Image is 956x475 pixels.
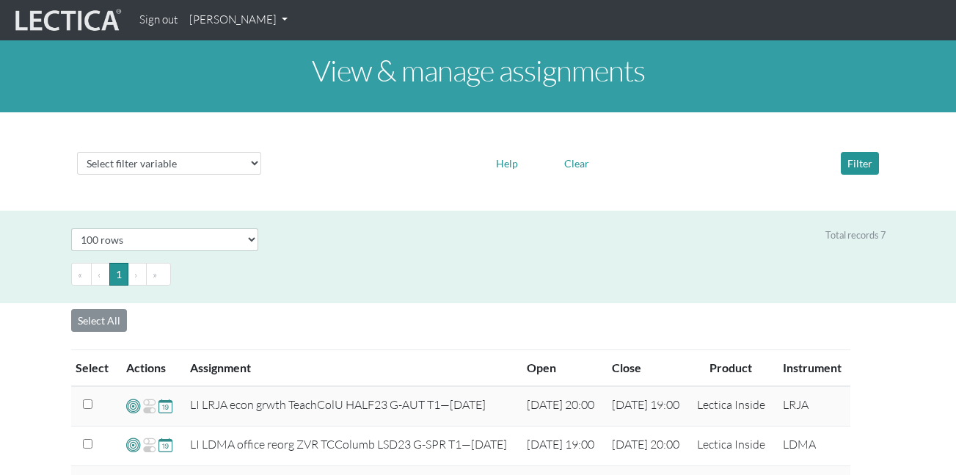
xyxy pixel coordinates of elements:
[71,263,886,286] ul: Pagination
[603,350,688,387] th: Close
[518,426,603,465] td: [DATE] 19:00
[489,155,525,169] a: Help
[183,6,293,35] a: [PERSON_NAME]
[558,152,596,175] button: Clear
[158,437,172,454] span: Update close date
[71,309,127,332] button: Select All
[603,426,688,465] td: [DATE] 20:00
[181,426,518,465] td: LI LDMA office reorg ZVR TCColumb LSD23 G-SPR T1—[DATE]
[126,397,140,414] span: Add VCoLs
[117,350,181,387] th: Actions
[603,386,688,426] td: [DATE] 19:00
[134,6,183,35] a: Sign out
[518,386,603,426] td: [DATE] 20:00
[142,397,156,415] span: Re-open Assignment
[774,386,850,426] td: LRJA
[142,437,156,454] span: Re-open Assignment
[774,350,850,387] th: Instrument
[489,152,525,175] button: Help
[518,350,603,387] th: Open
[109,263,128,286] button: Go to page 1
[774,426,850,465] td: LDMA
[181,350,518,387] th: Assignment
[71,350,117,387] th: Select
[688,426,774,465] td: Lectica Inside
[841,152,879,175] button: Filter
[158,397,172,414] span: Update close date
[181,386,518,426] td: LI LRJA econ grwth TeachColU HALF23 G-AUT T1—[DATE]
[688,386,774,426] td: Lectica Inside
[126,437,140,454] span: Add VCoLs
[825,228,886,242] div: Total records 7
[12,7,122,35] img: lecticalive
[688,350,774,387] th: Product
